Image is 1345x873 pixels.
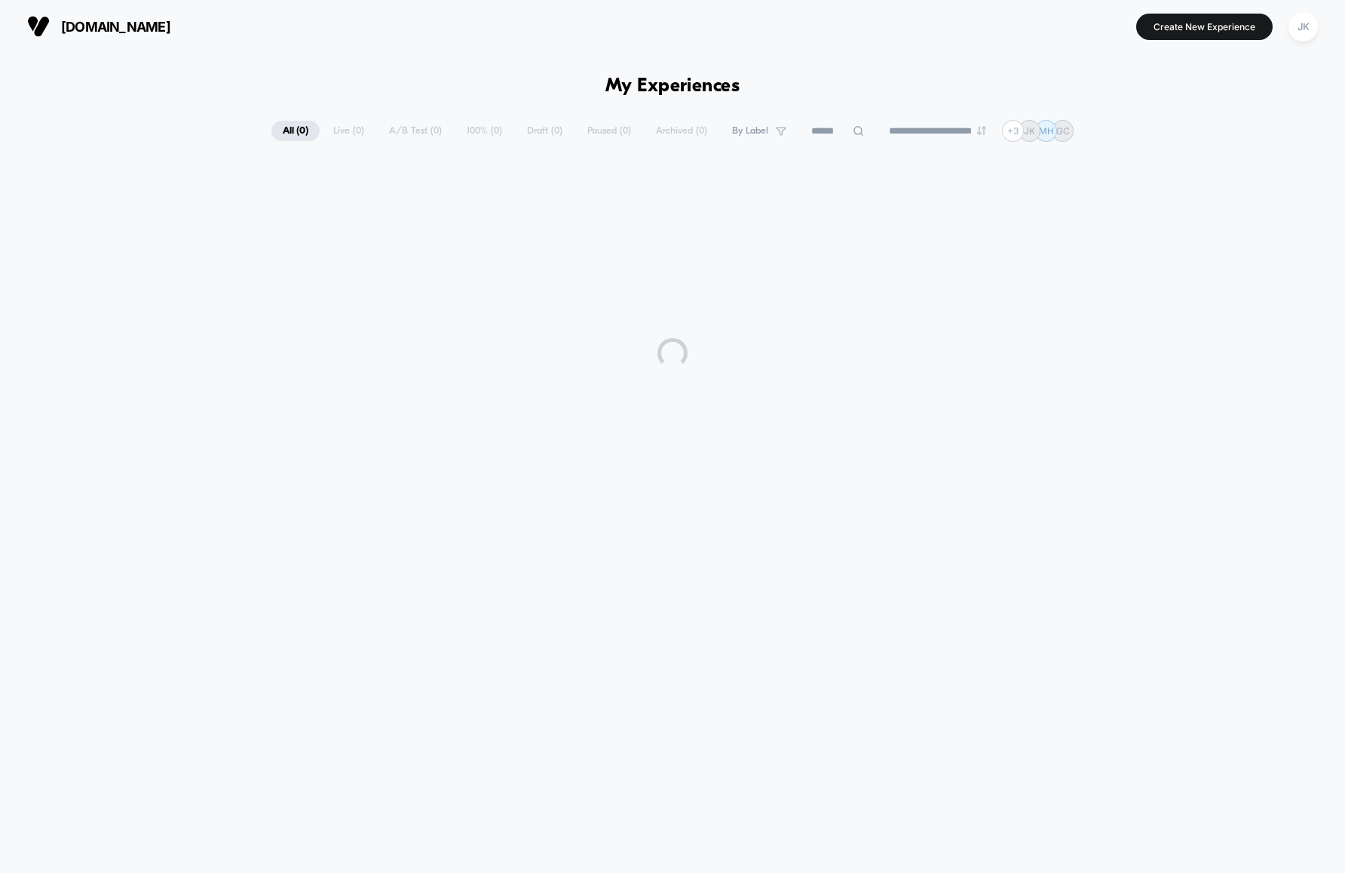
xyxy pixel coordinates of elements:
div: + 3 [1002,120,1024,142]
span: By Label [732,125,768,137]
p: GC [1056,125,1070,137]
p: MH [1039,125,1054,137]
button: [DOMAIN_NAME] [23,14,175,38]
h1: My Experiences [605,75,740,97]
p: JK [1024,125,1035,137]
button: JK [1284,11,1322,42]
img: Visually logo [27,15,50,38]
span: All ( 0 ) [271,121,320,141]
span: [DOMAIN_NAME] [61,19,170,35]
div: JK [1288,12,1318,41]
img: end [977,126,986,135]
button: Create New Experience [1136,14,1273,40]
